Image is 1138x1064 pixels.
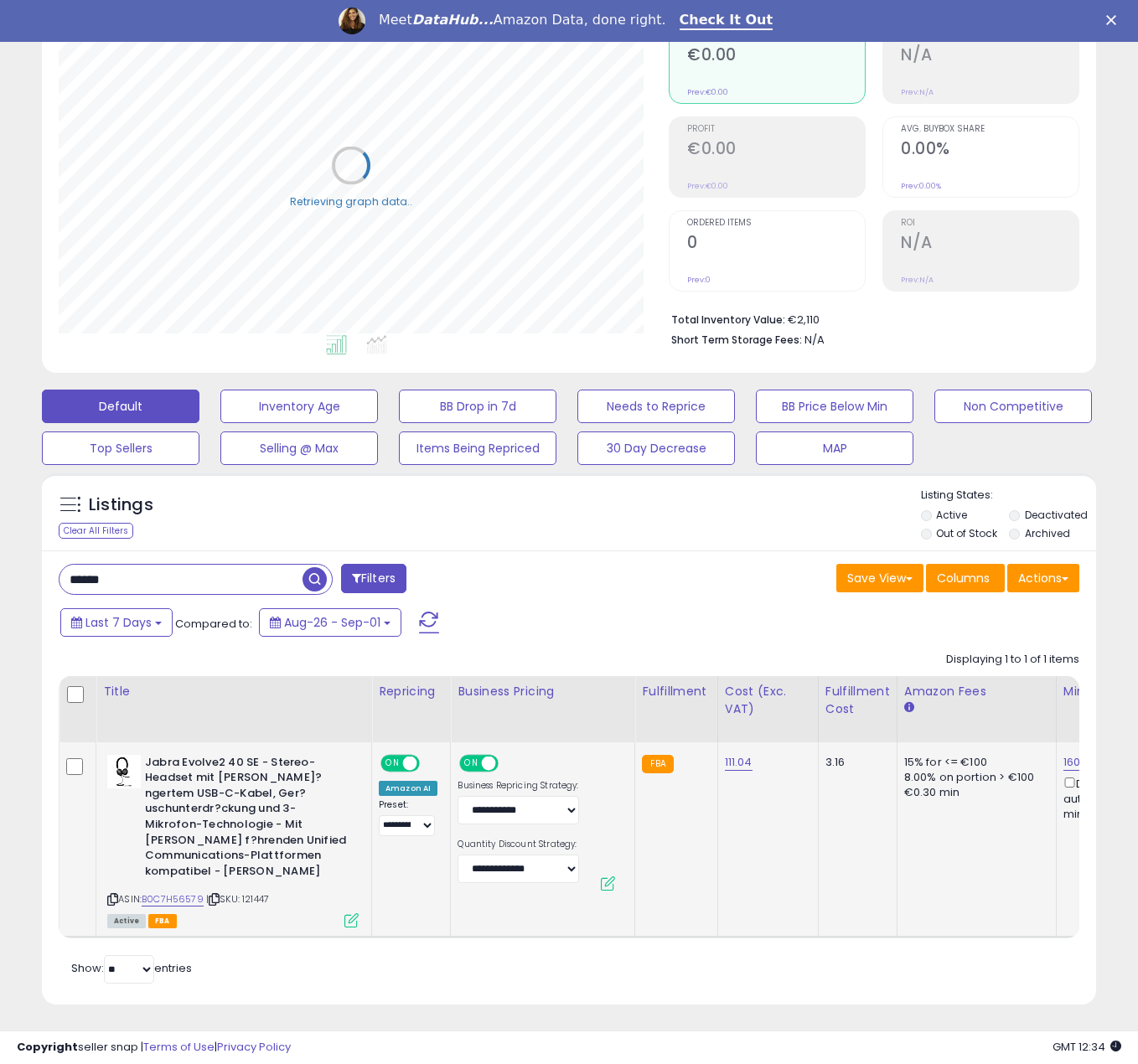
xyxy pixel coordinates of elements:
small: Prev: N/A [901,275,934,285]
h2: N/A [901,233,1079,256]
span: Show: entries [71,960,192,976]
div: 15% for <= €100 [904,755,1043,770]
span: OFF [496,756,523,770]
small: Prev: N/A [901,87,934,97]
div: Preset: [379,799,437,837]
button: Filters [341,564,406,593]
div: Amazon AI [379,781,437,796]
p: Listing States: [921,488,1096,504]
button: Aug-26 - Sep-01 [259,608,401,637]
span: ON [382,756,403,770]
a: Privacy Policy [217,1039,291,1055]
h5: Listings [89,493,153,517]
div: Meet Amazon Data, done right. [379,12,666,28]
small: Prev: 0 [687,275,711,285]
div: 3.16 [825,755,884,770]
label: Archived [1025,526,1070,540]
img: Profile image for Georgie [339,8,365,34]
button: Inventory Age [220,390,378,423]
label: Out of Stock [936,526,997,540]
small: Prev: 0.00% [901,181,941,191]
span: Profit [687,125,865,134]
a: 111.04 [725,754,753,771]
li: €2,110 [671,308,1067,328]
button: Default [42,390,199,423]
div: 8.00% on portion > €100 [904,770,1043,785]
h2: N/A [901,45,1079,68]
div: Fulfillment [642,683,710,700]
div: Retrieving graph data.. [290,194,412,209]
div: Repricing [379,683,443,700]
span: ROI [901,219,1079,228]
div: €0.30 min [904,785,1043,800]
button: Needs to Reprice [577,390,735,423]
button: Columns [926,564,1005,592]
a: Terms of Use [143,1039,215,1055]
b: Jabra Evolve2 40 SE - Stereo-Headset mit [PERSON_NAME]?ngertem USB-C-Kabel, Ger?uschunterdr?ckung... [145,755,349,884]
span: 2025-09-9 12:34 GMT [1053,1039,1121,1055]
button: Save View [836,564,923,592]
span: Ordered Items [687,219,865,228]
h2: €0.00 [687,45,865,68]
button: Actions [1007,564,1079,592]
span: Compared to: [175,616,252,632]
span: OFF [417,756,444,770]
span: All listings currently available for purchase on Amazon [107,914,146,928]
div: Close [1106,15,1123,25]
button: BB Price Below Min [756,390,913,423]
label: Deactivated [1025,508,1088,522]
button: Items Being Repriced [399,431,556,465]
b: Short Term Storage Fees: [671,333,802,347]
span: Aug-26 - Sep-01 [284,614,380,631]
label: Business Repricing Strategy: [458,780,579,792]
div: Fulfillment Cost [825,683,890,718]
div: Displaying 1 to 1 of 1 items [946,652,1079,668]
button: Last 7 Days [60,608,173,637]
label: Active [936,508,967,522]
span: Last 7 Days [85,614,152,631]
small: Amazon Fees. [904,700,914,715]
div: Business Pricing [458,683,628,700]
div: Cost (Exc. VAT) [725,683,811,718]
div: Amazon Fees [904,683,1049,700]
span: Avg. Buybox Share [901,125,1079,134]
h2: €0.00 [687,139,865,162]
span: FBA [148,914,177,928]
h2: 0 [687,233,865,256]
span: ON [462,756,483,770]
span: Columns [937,570,990,586]
a: 160.86 [1063,754,1097,771]
h2: 0.00% [901,139,1079,162]
button: Non Competitive [934,390,1092,423]
b: Total Inventory Value: [671,312,785,327]
div: Clear All Filters [59,523,133,539]
div: Title [103,683,365,700]
small: Prev: €0.00 [687,87,728,97]
button: Selling @ Max [220,431,378,465]
span: N/A [804,332,825,348]
button: MAP [756,431,913,465]
button: Top Sellers [42,431,199,465]
i: DataHub... [412,12,494,28]
a: B0C7H56579 [142,892,204,906]
div: ASIN: [107,755,359,926]
strong: Copyright [17,1039,78,1055]
a: Check It Out [680,12,773,30]
small: Prev: €0.00 [687,181,728,191]
small: FBA [642,755,673,773]
label: Quantity Discount Strategy: [458,839,579,850]
button: 30 Day Decrease [577,431,735,465]
button: BB Drop in 7d [399,390,556,423]
span: | SKU: 121447 [206,892,269,906]
div: seller snap | | [17,1040,291,1056]
img: 31ljDu56eKL._SL40_.jpg [107,755,141,788]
